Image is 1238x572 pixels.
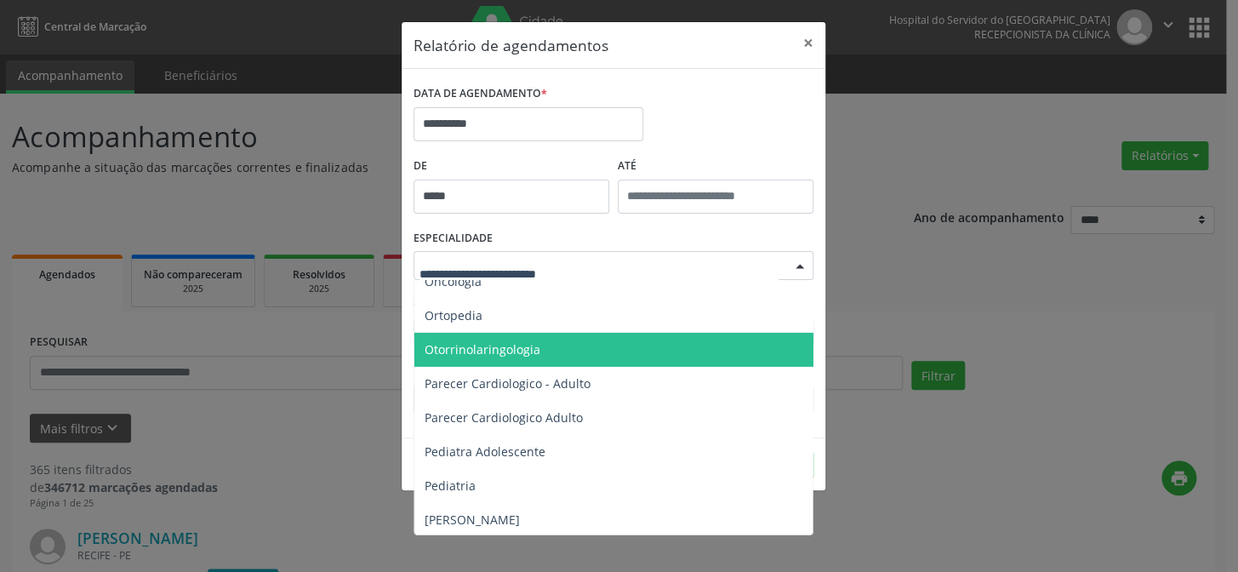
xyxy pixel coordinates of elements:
label: DATA DE AGENDAMENTO [414,81,547,107]
h5: Relatório de agendamentos [414,34,608,56]
span: Pediatra Adolescente [425,443,545,460]
span: Pediatria [425,478,476,494]
span: Otorrinolaringologia [425,341,540,357]
span: [PERSON_NAME] [425,512,520,528]
label: ESPECIALIDADE [414,226,493,252]
label: ATÉ [618,153,813,180]
span: Oncologia [425,273,482,289]
span: Parecer Cardiologico Adulto [425,409,583,426]
span: Ortopedia [425,307,482,323]
button: Close [791,22,825,64]
label: De [414,153,609,180]
span: Parecer Cardiologico - Adulto [425,375,590,392]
